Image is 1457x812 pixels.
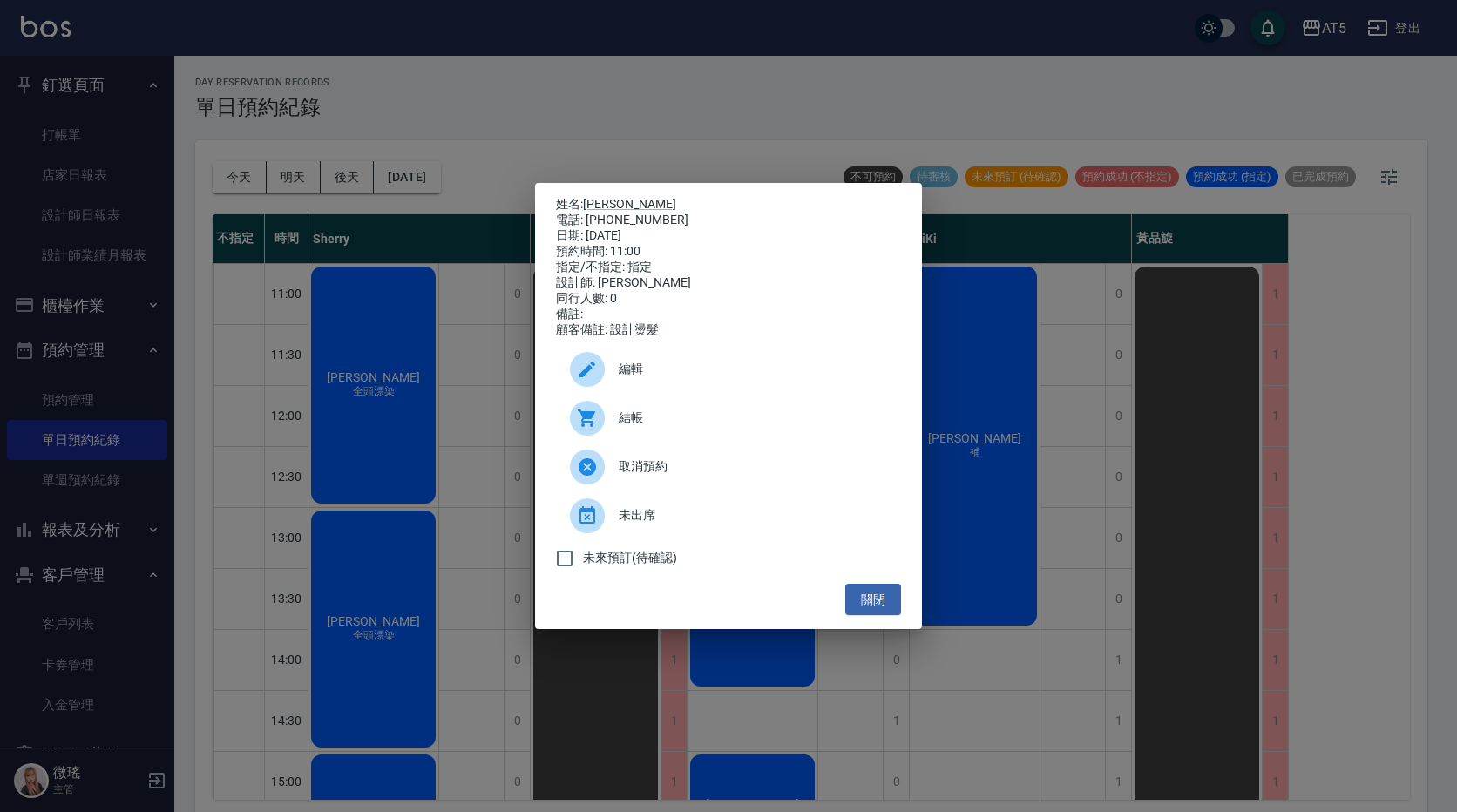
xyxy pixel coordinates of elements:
[556,491,901,540] div: 未出席
[556,213,901,228] div: 電話: [PHONE_NUMBER]
[556,394,901,443] a: 結帳
[556,307,901,322] div: 備註:
[845,584,901,616] button: 關閉
[556,244,901,260] div: 預約時間: 11:00
[583,549,677,567] span: 未來預訂(待確認)
[556,345,901,394] div: 編輯
[556,322,901,338] div: 顧客備註: 設計燙髮
[619,409,887,427] span: 結帳
[556,260,901,275] div: 指定/不指定: 指定
[556,275,901,291] div: 設計師: [PERSON_NAME]
[556,228,901,244] div: 日期: [DATE]
[619,360,887,378] span: 編輯
[583,197,676,211] a: [PERSON_NAME]
[619,506,887,524] span: 未出席
[556,291,901,307] div: 同行人數: 0
[619,457,887,476] span: 取消預約
[556,197,901,213] p: 姓名:
[556,443,901,491] div: 取消預約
